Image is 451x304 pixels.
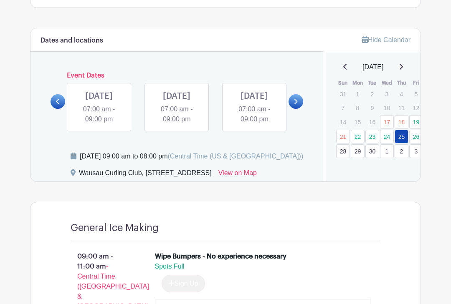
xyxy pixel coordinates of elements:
a: 28 [336,144,350,158]
a: 23 [365,130,379,143]
th: Fri [409,79,423,87]
p: 8 [351,101,365,114]
p: 2 [365,88,379,100]
p: 16 [365,116,379,128]
th: Thu [394,79,409,87]
a: 19 [409,115,423,129]
a: View on Map [218,168,257,181]
a: 21 [336,130,350,143]
a: 30 [365,144,379,158]
p: 11 [395,101,408,114]
p: 14 [336,116,350,128]
a: 26 [409,130,423,143]
p: 1 [351,88,365,100]
a: 22 [351,130,365,143]
a: 17 [380,115,394,129]
span: (Central Time (US & [GEOGRAPHIC_DATA])) [167,153,303,160]
th: Tue [365,79,380,87]
p: 9 [365,101,379,114]
a: 24 [380,130,394,143]
p: 12 [409,101,423,114]
div: [DATE] 09:00 am to 08:00 pm [80,151,303,161]
a: 25 [395,130,408,143]
h6: Event Dates [65,72,289,80]
h6: Dates and locations [41,37,103,45]
a: 2 [395,144,408,158]
div: Wipe Bumpers - No experience necessary [155,251,286,261]
p: 10 [380,101,394,114]
p: 15 [351,116,365,128]
span: [DATE] [362,62,383,72]
a: 3 [409,144,423,158]
a: 29 [351,144,365,158]
p: 31 [336,88,350,100]
p: 5 [409,88,423,100]
p: 7 [336,101,350,114]
h4: General Ice Making [71,222,159,234]
th: Sun [336,79,350,87]
a: 1 [380,144,394,158]
a: Hide Calendar [362,36,410,43]
th: Mon [350,79,365,87]
span: Spots Full [155,263,185,270]
th: Wed [380,79,394,87]
p: 3 [380,88,394,100]
div: Wausau Curling Club, [STREET_ADDRESS] [79,168,212,181]
p: 4 [395,88,408,100]
a: 18 [395,115,408,129]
